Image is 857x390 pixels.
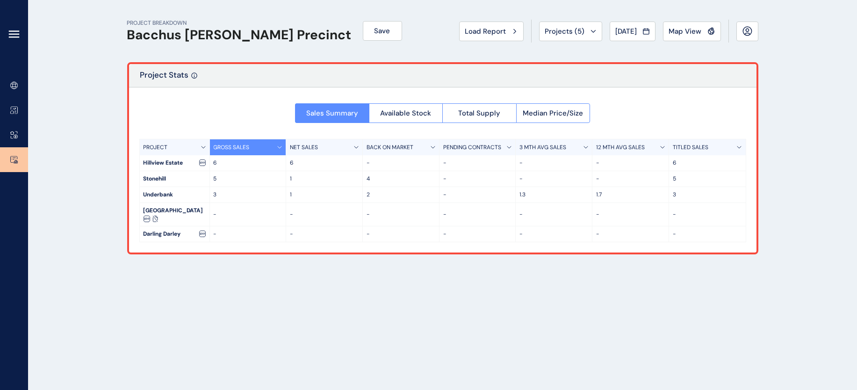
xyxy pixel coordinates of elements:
span: Available Stock [380,108,431,118]
p: - [443,210,512,218]
p: 5 [214,175,282,183]
h1: Bacchus [PERSON_NAME] Precinct [127,27,352,43]
p: - [596,230,665,238]
p: - [443,191,512,199]
p: PROJECT [144,144,168,152]
p: 3 [214,191,282,199]
p: 4 [367,175,435,183]
p: - [443,230,512,238]
span: Total Supply [458,108,500,118]
p: - [443,175,512,183]
p: - [596,210,665,218]
p: 1.7 [596,191,665,199]
p: 1.3 [519,191,588,199]
p: 1 [290,191,359,199]
p: - [519,230,588,238]
div: [GEOGRAPHIC_DATA] [140,203,209,226]
p: - [519,210,588,218]
p: 3 MTH AVG SALES [519,144,566,152]
span: Save [374,26,390,36]
div: Darling Darley [140,226,209,242]
p: BACK ON MARKET [367,144,413,152]
button: Projects (5) [539,22,602,41]
p: 2 [367,191,435,199]
p: - [214,210,282,218]
p: - [367,230,435,238]
button: Median Price/Size [516,103,591,123]
p: - [519,175,588,183]
button: Available Stock [369,103,443,123]
div: Stonehill [140,171,209,187]
p: GROSS SALES [214,144,250,152]
span: Projects ( 5 ) [545,27,585,36]
button: Total Supply [442,103,516,123]
span: Median Price/Size [523,108,583,118]
p: NET SALES [290,144,318,152]
p: 12 MTH AVG SALES [596,144,645,152]
p: 6 [673,159,742,167]
p: 3 [673,191,742,199]
p: 6 [290,159,359,167]
button: [DATE] [610,22,655,41]
p: Project Stats [140,70,189,87]
p: - [519,159,588,167]
button: Sales Summary [295,103,369,123]
p: - [596,175,665,183]
p: - [367,159,435,167]
button: Map View [663,22,721,41]
p: - [596,159,665,167]
p: PENDING CONTRACTS [443,144,501,152]
button: Save [363,21,402,41]
p: - [673,230,742,238]
button: Load Report [459,22,524,41]
div: Hillview Estate [140,155,209,171]
p: 5 [673,175,742,183]
p: - [290,210,359,218]
span: Map View [669,27,702,36]
span: [DATE] [616,27,637,36]
p: - [214,230,282,238]
span: Sales Summary [306,108,358,118]
p: - [443,159,512,167]
p: 6 [214,159,282,167]
p: - [673,210,742,218]
span: Load Report [465,27,506,36]
p: PROJECT BREAKDOWN [127,19,352,27]
p: 1 [290,175,359,183]
div: Underbank [140,187,209,202]
p: - [290,230,359,238]
p: TITLED SALES [673,144,708,152]
p: - [367,210,435,218]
